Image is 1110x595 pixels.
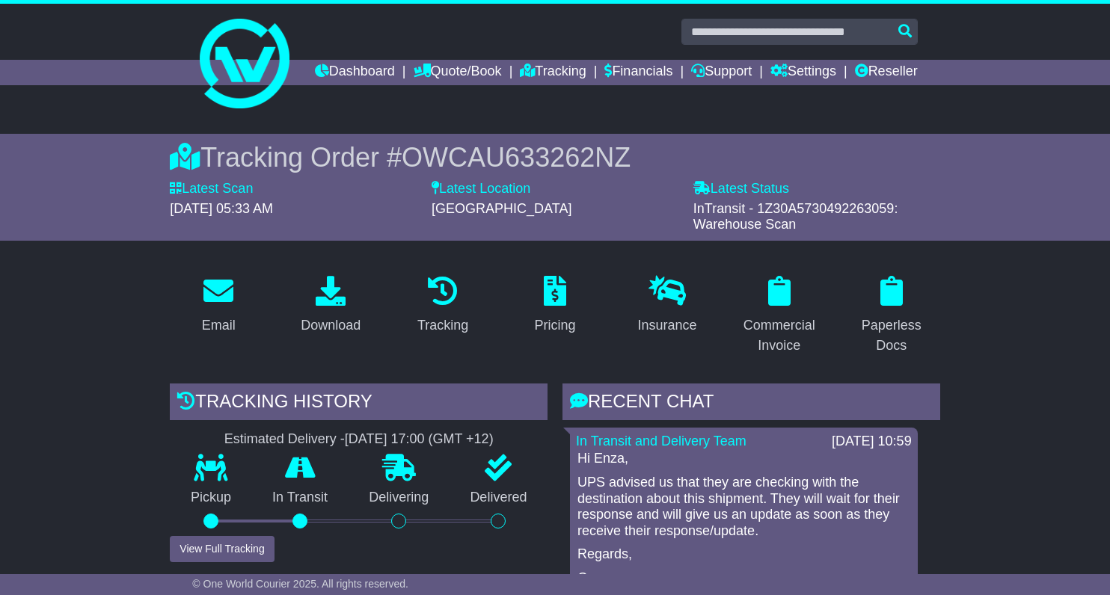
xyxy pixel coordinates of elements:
[402,142,631,173] span: OWCAU633262NZ
[577,451,910,467] p: Hi Enza,
[576,434,746,448] a: In Transit and Delivery Team
[691,60,752,85] a: Support
[524,271,585,341] a: Pricing
[562,383,940,424] div: RECENT CHAT
[577,546,910,563] p: Regards,
[345,431,494,448] div: [DATE] 17:00 (GMT +12)
[291,271,370,341] a: Download
[192,271,245,341] a: Email
[604,60,672,85] a: Financials
[170,141,939,173] div: Tracking Order #
[202,315,236,336] div: Email
[637,315,696,336] div: Insurance
[843,271,940,361] a: Paperless Docs
[170,181,253,197] label: Latest Scan
[170,383,548,424] div: Tracking history
[731,271,828,361] a: Commercial Invoice
[853,315,930,356] div: Paperless Docs
[534,315,575,336] div: Pricing
[349,490,450,506] p: Delivering
[432,181,530,197] label: Latest Location
[577,570,910,587] p: Grace
[855,60,918,85] a: Reseller
[520,60,586,85] a: Tracking
[577,475,910,539] p: UPS advised us that they are checking with the destination about this shipment. They will wait fo...
[408,271,478,341] a: Tracking
[740,315,818,356] div: Commercial Invoice
[414,60,502,85] a: Quote/Book
[693,201,898,232] span: InTransit - 1Z30A5730492263059: Warehouse Scan
[301,315,361,336] div: Download
[251,490,348,506] p: In Transit
[170,201,273,216] span: [DATE] 05:33 AM
[628,271,706,341] a: Insurance
[432,201,571,216] span: [GEOGRAPHIC_DATA]
[832,434,912,450] div: [DATE] 10:59
[192,578,408,590] span: © One World Courier 2025. All rights reserved.
[770,60,836,85] a: Settings
[170,431,548,448] div: Estimated Delivery -
[315,60,395,85] a: Dashboard
[170,536,274,562] button: View Full Tracking
[417,315,468,336] div: Tracking
[170,490,251,506] p: Pickup
[450,490,548,506] p: Delivered
[693,181,789,197] label: Latest Status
